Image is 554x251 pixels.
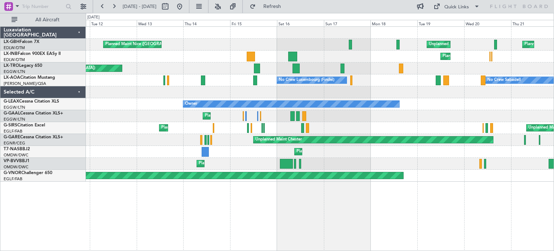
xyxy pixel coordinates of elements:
[4,52,61,56] a: LX-INBFalcon 900EX EASy II
[4,81,46,86] a: [PERSON_NAME]/QSA
[464,20,511,26] div: Wed 20
[4,159,30,163] a: VP-BVVBBJ1
[4,75,55,80] a: LX-AOACitation Mustang
[105,39,186,50] div: Planned Maint Nice ([GEOGRAPHIC_DATA])
[279,75,334,86] div: No Crew Luxembourg (Findel)
[4,99,59,104] a: G-LEAXCessna Citation XLS
[183,20,230,26] div: Thu 14
[417,20,464,26] div: Tue 19
[4,52,18,56] span: LX-INB
[199,158,270,169] div: Planned Maint Dubai (Al Maktoum Intl)
[4,57,25,62] a: EDLW/DTM
[4,152,28,158] a: OMDW/DWC
[90,20,137,26] div: Tue 12
[246,1,290,12] button: Refresh
[277,20,324,26] div: Sat 16
[4,105,25,110] a: EGGW/LTN
[324,20,371,26] div: Sun 17
[4,135,20,139] span: G-GARE
[444,4,469,11] div: Quick Links
[4,111,63,116] a: G-GAALCessna Citation XLS+
[257,4,287,9] span: Refresh
[4,135,63,139] a: G-GARECessna Citation XLS+
[370,20,417,26] div: Mon 18
[255,134,302,145] div: Unplanned Maint Chester
[137,20,184,26] div: Wed 13
[487,75,521,86] div: No Crew Sabadell
[4,99,19,104] span: G-LEAX
[4,164,28,170] a: OMDW/DWC
[4,171,52,175] a: G-VNORChallenger 650
[4,111,20,116] span: G-GAAL
[123,3,157,10] span: [DATE] - [DATE]
[443,51,502,62] div: Planned Maint Geneva (Cointrin)
[4,64,19,68] span: LX-TRO
[4,171,21,175] span: G-VNOR
[4,123,17,127] span: G-SIRS
[4,117,25,122] a: EGGW/LTN
[4,75,20,80] span: LX-AOA
[4,147,19,151] span: T7-NAS
[4,40,19,44] span: LX-GBH
[430,1,483,12] button: Quick Links
[4,45,25,51] a: EDLW/DTM
[296,146,378,157] div: Planned Maint Abuja ([PERSON_NAME] Intl)
[4,176,22,182] a: EGLF/FAB
[8,14,78,26] button: All Aircraft
[4,147,30,151] a: T7-NASBBJ2
[4,40,39,44] a: LX-GBHFalcon 7X
[230,20,277,26] div: Fri 15
[4,123,45,127] a: G-SIRSCitation Excel
[4,64,42,68] a: LX-TROLegacy 650
[19,17,76,22] span: All Aircraft
[4,129,22,134] a: EGLF/FAB
[4,140,25,146] a: EGNR/CEG
[4,69,25,74] a: EGGW/LTN
[161,122,275,133] div: Planned Maint [GEOGRAPHIC_DATA] ([GEOGRAPHIC_DATA])
[22,1,63,12] input: Trip Number
[87,14,100,21] div: [DATE]
[429,39,548,50] div: Unplanned Maint [GEOGRAPHIC_DATA] ([GEOGRAPHIC_DATA])
[4,159,19,163] span: VP-BVV
[205,111,231,121] div: Planned Maint
[185,99,197,109] div: Owner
